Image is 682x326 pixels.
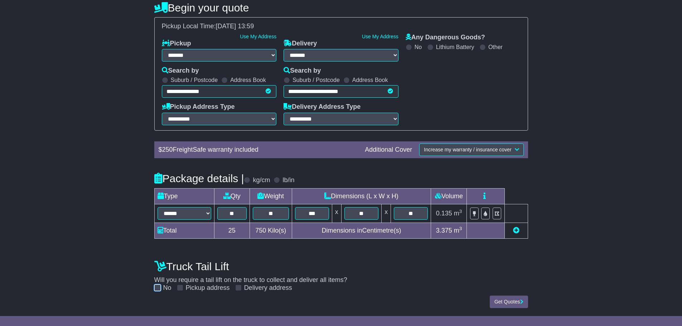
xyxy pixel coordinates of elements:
a: Use My Address [240,34,276,39]
td: Type [154,188,214,204]
a: Add new item [513,227,519,234]
label: Any Dangerous Goods? [406,34,485,42]
td: Kilo(s) [250,223,292,238]
label: kg/cm [253,176,270,184]
div: $ FreightSafe warranty included [155,146,362,154]
td: Weight [250,188,292,204]
div: Additional Cover [361,146,416,154]
label: Suburb / Postcode [171,77,218,83]
span: 3.375 [436,227,452,234]
label: Search by [162,67,199,75]
td: Qty [214,188,250,204]
div: Will you require a tail lift on the truck to collect and deliver all items? [151,257,532,292]
label: Lithium Battery [436,44,474,50]
label: lb/in [282,176,294,184]
td: x [382,204,391,223]
a: Use My Address [362,34,398,39]
label: Other [488,44,503,50]
label: Suburb / Postcode [292,77,340,83]
span: 250 [162,146,173,153]
td: Dimensions (L x W x H) [292,188,431,204]
td: Dimensions in Centimetre(s) [292,223,431,238]
label: Pickup Address Type [162,103,235,111]
td: Total [154,223,214,238]
sup: 3 [459,226,462,231]
div: Pickup Local Time: [158,23,524,30]
label: Pickup address [186,284,230,292]
sup: 3 [459,209,462,214]
td: x [332,204,341,223]
span: m [454,227,462,234]
label: Pickup [162,40,191,48]
span: 750 [255,227,266,234]
h4: Truck Tail Lift [154,261,528,272]
label: Address Book [352,77,388,83]
label: Delivery [284,40,317,48]
label: Search by [284,67,321,75]
h4: Package details | [154,172,244,184]
span: Increase my warranty / insurance cover [424,147,511,152]
label: No [415,44,422,50]
td: Volume [431,188,467,204]
span: m [454,210,462,217]
button: Increase my warranty / insurance cover [419,143,523,156]
span: 0.135 [436,210,452,217]
button: Get Quotes [490,296,528,308]
label: No [163,284,171,292]
span: [DATE] 13:59 [216,23,254,30]
label: Address Book [230,77,266,83]
label: Delivery address [244,284,292,292]
label: Delivery Address Type [284,103,361,111]
td: 25 [214,223,250,238]
h4: Begin your quote [154,2,528,14]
